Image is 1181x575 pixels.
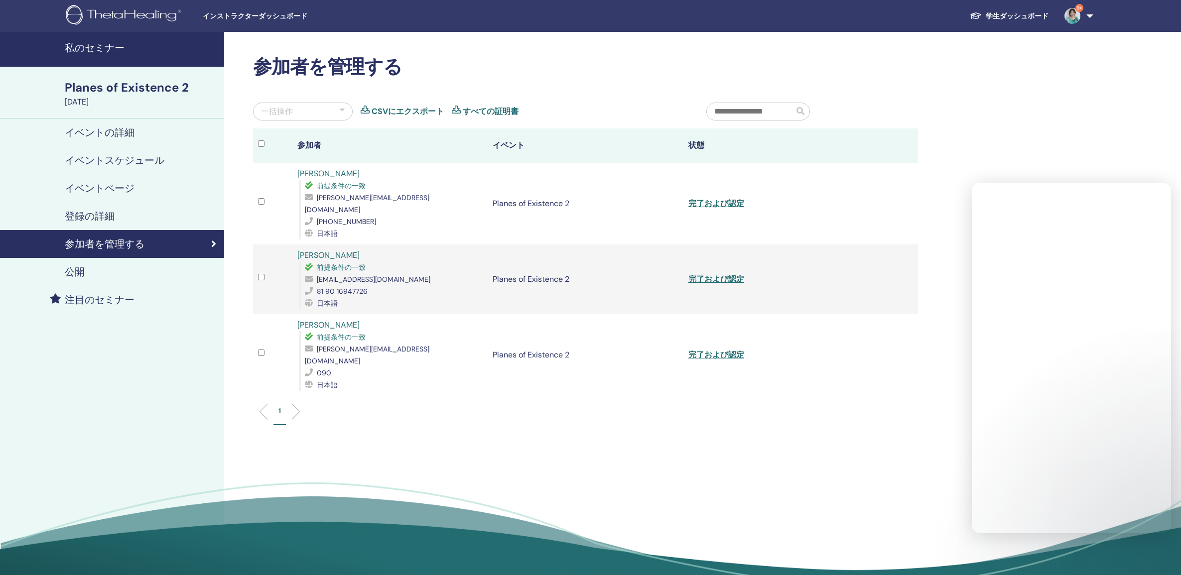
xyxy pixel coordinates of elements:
span: 前提条件の一致 [317,181,366,190]
a: Planes of Existence 2[DATE] [59,79,224,108]
span: 9+ [1075,4,1083,12]
img: default.jpg [1064,8,1080,24]
img: graduation-cap-white.svg [970,11,982,20]
h4: イベントの詳細 [65,126,134,138]
h4: イベントページ [65,182,134,194]
span: [PERSON_NAME][EMAIL_ADDRESS][DOMAIN_NAME] [305,345,429,365]
span: [PERSON_NAME][EMAIL_ADDRESS][DOMAIN_NAME] [305,193,429,214]
h4: 私のセミナー [65,42,218,54]
a: 完了および認定 [688,274,744,284]
div: [DATE] [65,96,218,108]
h2: 参加者を管理する [253,56,918,79]
span: [PHONE_NUMBER] [317,217,376,226]
span: 前提条件の一致 [317,263,366,272]
div: 一括操作 [261,106,293,117]
img: logo.png [66,5,185,27]
th: 参加者 [292,128,488,163]
a: すべての証明書 [463,106,519,117]
span: 81 90 16947726 [317,287,368,296]
a: [PERSON_NAME] [297,320,360,330]
h4: 参加者を管理する [65,238,144,250]
td: Planes of Existence 2 [488,244,683,314]
span: 前提条件の一致 [317,333,366,342]
h4: イベントスケジュール [65,154,164,166]
th: 状態 [683,128,879,163]
td: Planes of Existence 2 [488,314,683,396]
th: イベント [488,128,683,163]
a: [PERSON_NAME] [297,168,360,179]
h4: 注目のセミナー [65,294,134,306]
span: 日本語 [317,229,338,238]
div: Planes of Existence 2 [65,79,218,96]
span: 090 [317,368,331,377]
p: 1 [278,406,281,416]
a: 完了および認定 [688,349,744,360]
a: [PERSON_NAME] [297,250,360,260]
iframe: Intercom live chat [1147,541,1171,565]
iframe: Intercom live chat [972,183,1171,533]
h4: 登録の詳細 [65,210,115,222]
span: 日本語 [317,380,338,389]
span: 日本語 [317,299,338,308]
a: 学生ダッシュボード [962,7,1056,25]
a: 完了および認定 [688,198,744,209]
h4: 公開 [65,266,85,278]
td: Planes of Existence 2 [488,163,683,244]
span: [EMAIL_ADDRESS][DOMAIN_NAME] [317,275,430,284]
span: インストラクターダッシュボード [203,11,352,21]
a: CSVにエクスポート [372,106,444,117]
